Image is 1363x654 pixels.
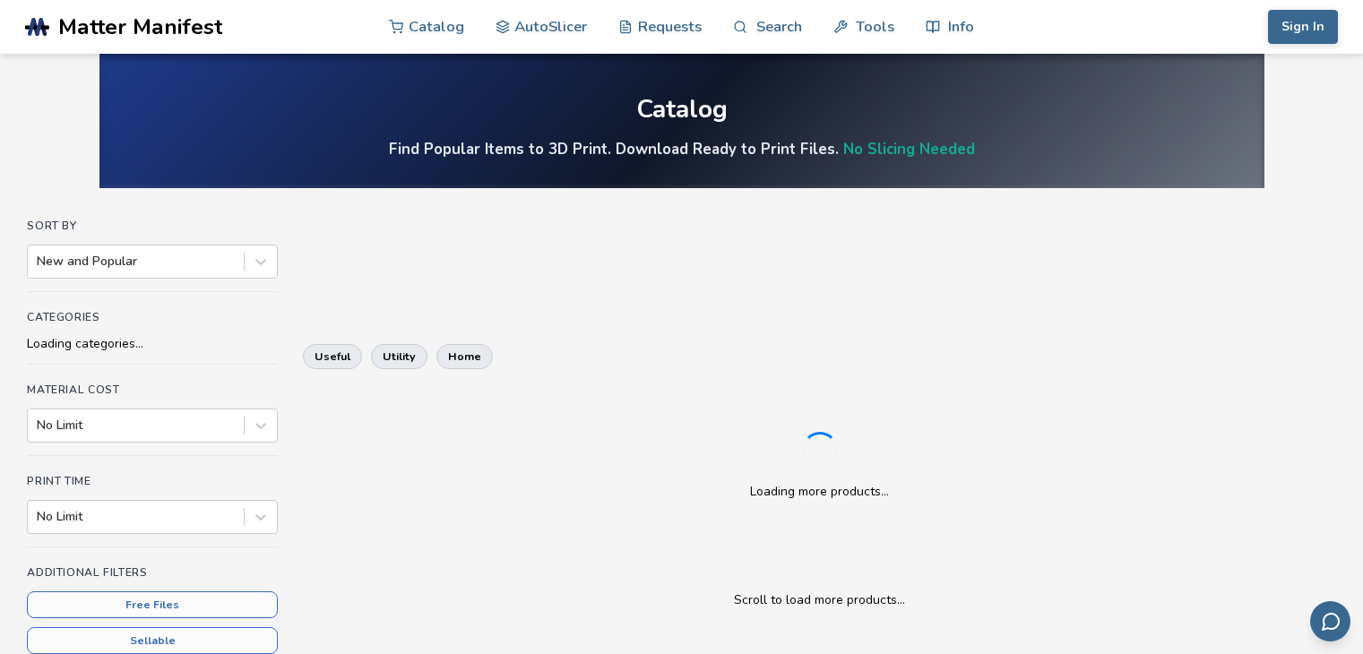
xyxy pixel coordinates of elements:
[1268,10,1338,44] button: Sign In
[371,344,427,369] button: utility
[37,254,40,269] input: New and Popular
[436,344,493,369] button: home
[750,482,889,501] p: Loading more products...
[843,139,975,159] a: No Slicing Needed
[389,139,975,159] h4: Find Popular Items to 3D Print. Download Ready to Print Files.
[27,475,278,487] h4: Print Time
[303,344,362,369] button: useful
[27,337,278,351] div: Loading categories...
[27,591,278,618] button: Free Files
[27,311,278,323] h4: Categories
[1310,601,1350,641] button: Send feedback via email
[37,510,40,524] input: No Limit
[27,627,278,654] button: Sellable
[27,566,278,579] h4: Additional Filters
[27,383,278,396] h4: Material Cost
[321,590,1317,609] p: Scroll to load more products...
[636,96,728,124] div: Catalog
[37,418,40,433] input: No Limit
[27,219,278,232] h4: Sort By
[58,14,222,39] span: Matter Manifest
